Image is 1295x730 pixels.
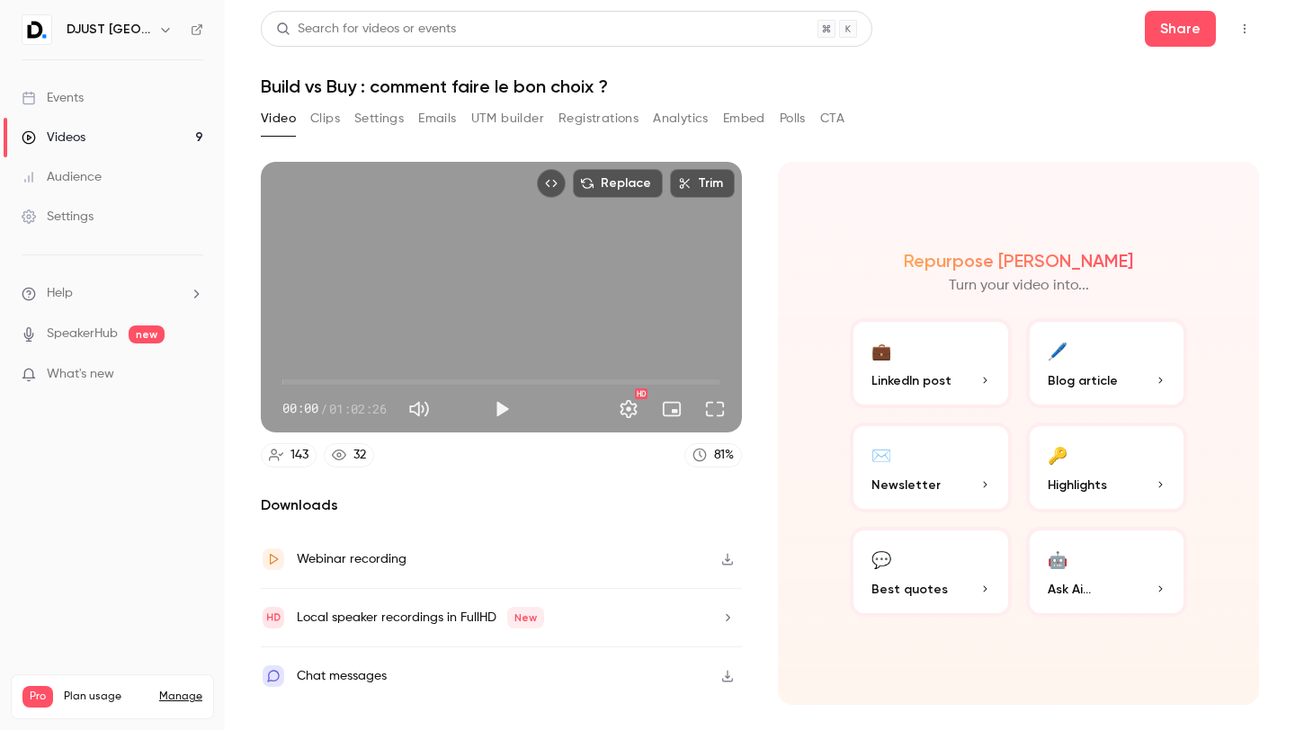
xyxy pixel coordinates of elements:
[276,20,456,39] div: Search for videos or events
[22,129,85,147] div: Videos
[850,318,1012,408] button: 💼LinkedIn post
[297,548,406,570] div: Webinar recording
[22,89,84,107] div: Events
[820,104,844,133] button: CTA
[723,104,765,133] button: Embed
[261,494,742,516] h2: Downloads
[1026,423,1188,512] button: 🔑Highlights
[904,250,1133,272] h2: Repurpose [PERSON_NAME]
[261,104,296,133] button: Video
[653,104,709,133] button: Analytics
[537,169,566,198] button: Embed video
[159,690,202,704] a: Manage
[22,686,53,708] span: Pro
[282,399,387,418] div: 00:00
[22,15,51,44] img: DJUST France
[850,527,1012,617] button: 💬Best quotes
[329,399,387,418] span: 01:02:26
[22,208,94,226] div: Settings
[684,443,742,467] a: 81%
[324,443,374,467] a: 32
[670,169,735,198] button: Trim
[507,607,544,628] span: New
[1048,476,1107,494] span: Highlights
[654,391,690,427] button: Turn on miniplayer
[850,423,1012,512] button: ✉️Newsletter
[871,336,891,364] div: 💼
[401,391,437,427] button: Mute
[871,580,948,599] span: Best quotes
[558,104,639,133] button: Registrations
[871,545,891,573] div: 💬
[949,275,1089,297] p: Turn your video into...
[1145,11,1216,47] button: Share
[47,284,73,303] span: Help
[611,391,647,427] button: Settings
[64,690,148,704] span: Plan usage
[22,168,102,186] div: Audience
[697,391,733,427] button: Full screen
[1048,580,1091,599] span: Ask Ai...
[714,446,734,465] div: 81 %
[310,104,340,133] button: Clips
[871,371,951,390] span: LinkedIn post
[282,399,318,418] span: 00:00
[22,284,203,303] li: help-dropdown-opener
[780,104,806,133] button: Polls
[47,325,118,343] a: SpeakerHub
[290,446,308,465] div: 143
[129,325,165,343] span: new
[182,367,203,383] iframe: Noticeable Trigger
[67,21,151,39] h6: DJUST [GEOGRAPHIC_DATA]
[353,446,366,465] div: 32
[418,104,456,133] button: Emails
[297,607,544,628] div: Local speaker recordings in FullHD
[1048,545,1067,573] div: 🤖
[1048,336,1067,364] div: 🖊️
[573,169,663,198] button: Replace
[261,76,1259,97] h1: Build vs Buy : comment faire le bon choix ?
[471,104,544,133] button: UTM builder
[871,441,891,468] div: ✉️
[484,391,520,427] button: Play
[1026,527,1188,617] button: 🤖Ask Ai...
[1048,441,1067,468] div: 🔑
[47,365,114,384] span: What's new
[354,104,404,133] button: Settings
[1026,318,1188,408] button: 🖊️Blog article
[297,665,387,687] div: Chat messages
[871,476,941,494] span: Newsletter
[1230,14,1259,43] button: Top Bar Actions
[261,443,317,467] a: 143
[1048,371,1118,390] span: Blog article
[635,388,647,399] div: HD
[320,399,327,418] span: /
